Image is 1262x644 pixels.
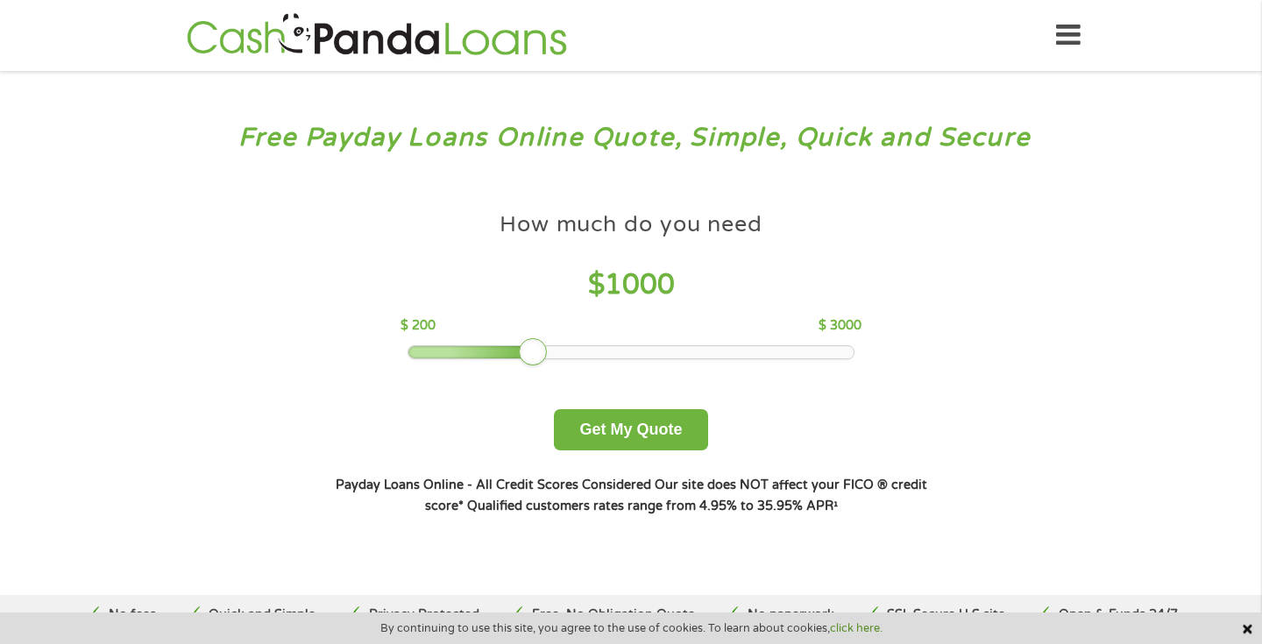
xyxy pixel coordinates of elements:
[554,409,707,450] button: Get My Quote
[887,605,1005,625] p: SSL Secure U.S site
[369,605,479,625] p: Privacy Protected
[532,605,695,625] p: Free, No Obligation Quote
[748,605,834,625] p: No paperwork
[819,316,861,336] p: $ 3000
[109,605,156,625] p: No fees
[425,478,927,513] strong: Our site does NOT affect your FICO ® credit score*
[605,268,675,301] span: 1000
[401,316,436,336] p: $ 200
[401,267,861,303] h4: $
[209,605,315,625] p: Quick and Simple
[380,622,883,634] span: By continuing to use this site, you agree to the use of cookies. To learn about cookies,
[467,499,838,513] strong: Qualified customers rates range from 4.95% to 35.95% APR¹
[830,621,883,635] a: click here.
[181,11,572,60] img: GetLoanNow Logo
[1059,605,1178,625] p: Open & Funds 24/7
[500,210,762,239] h4: How much do you need
[51,122,1212,154] h3: Free Payday Loans Online Quote, Simple, Quick and Secure
[336,478,651,492] strong: Payday Loans Online - All Credit Scores Considered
